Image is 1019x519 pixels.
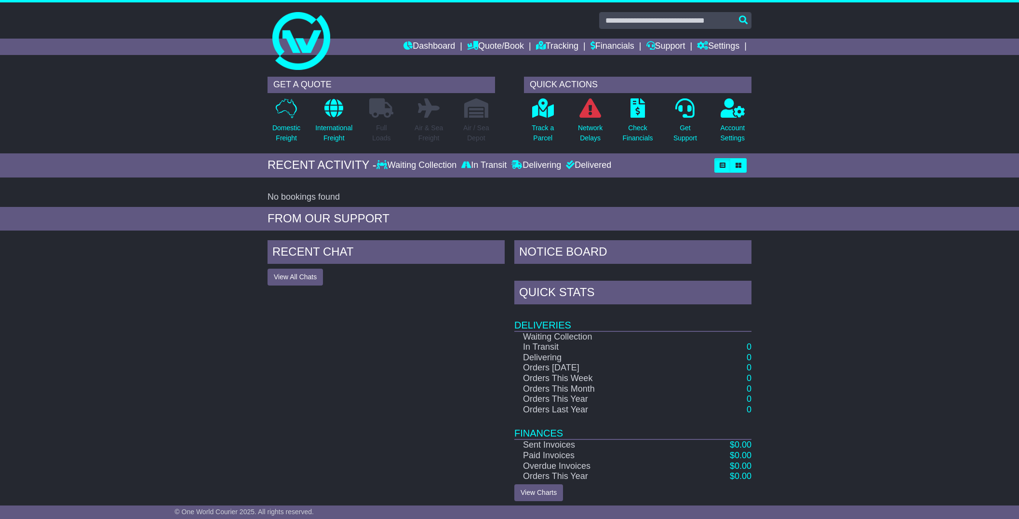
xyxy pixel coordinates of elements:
a: Financials [590,39,634,55]
a: $0.00 [730,451,751,460]
td: Orders This Year [514,471,686,482]
span: © One World Courier 2025. All rights reserved. [174,508,314,516]
a: Track aParcel [531,98,554,149]
a: DomesticFreight [272,98,301,149]
td: Delivering [514,353,686,363]
div: GET A QUOTE [268,77,495,93]
td: Finances [514,415,751,439]
div: In Transit [459,160,509,171]
a: 0 [747,353,751,362]
td: In Transit [514,342,686,353]
td: Sent Invoices [514,439,686,451]
a: InternationalFreight [315,98,353,149]
div: NOTICE BOARD [514,240,751,266]
td: Deliveries [514,307,751,331]
a: 0 [747,373,751,383]
td: Orders This Week [514,373,686,384]
p: Air / Sea Depot [463,123,489,143]
a: Settings [697,39,739,55]
a: 0 [747,363,751,372]
td: Orders [DATE] [514,363,686,373]
div: Delivering [509,160,563,171]
td: Waiting Collection [514,331,686,342]
p: Domestic Freight [272,123,300,143]
a: CheckFinancials [622,98,654,149]
button: View All Chats [268,269,323,286]
a: Quote/Book [467,39,524,55]
p: International Freight [315,123,352,143]
span: 0.00 [735,440,751,450]
a: GetSupport [673,98,697,149]
td: Orders This Year [514,394,686,405]
td: Overdue Invoices [514,461,686,472]
div: Quick Stats [514,281,751,307]
a: 0 [747,394,751,404]
a: $0.00 [730,471,751,481]
div: No bookings found [268,192,751,203]
div: RECENT CHAT [268,240,505,266]
p: Get Support [673,123,697,143]
a: Support [646,39,685,55]
div: Delivered [563,160,611,171]
span: 0.00 [735,461,751,471]
a: 0 [747,384,751,394]
div: FROM OUR SUPPORT [268,212,751,226]
p: Full Loads [369,123,393,143]
a: $0.00 [730,440,751,450]
a: Dashboard [403,39,455,55]
a: Tracking [536,39,578,55]
div: QUICK ACTIONS [524,77,751,93]
td: Orders This Month [514,384,686,395]
p: Check Financials [623,123,653,143]
a: $0.00 [730,461,751,471]
div: Waiting Collection [376,160,459,171]
a: 0 [747,342,751,352]
div: RECENT ACTIVITY - [268,158,376,172]
span: 0.00 [735,471,751,481]
p: Network Delays [578,123,603,143]
a: View Charts [514,484,563,501]
span: 0.00 [735,451,751,460]
td: Paid Invoices [514,451,686,461]
p: Account Settings [721,123,745,143]
a: NetworkDelays [577,98,603,149]
a: 0 [747,405,751,414]
p: Air & Sea Freight [415,123,443,143]
a: AccountSettings [720,98,746,149]
p: Track a Parcel [532,123,554,143]
td: Orders Last Year [514,405,686,415]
